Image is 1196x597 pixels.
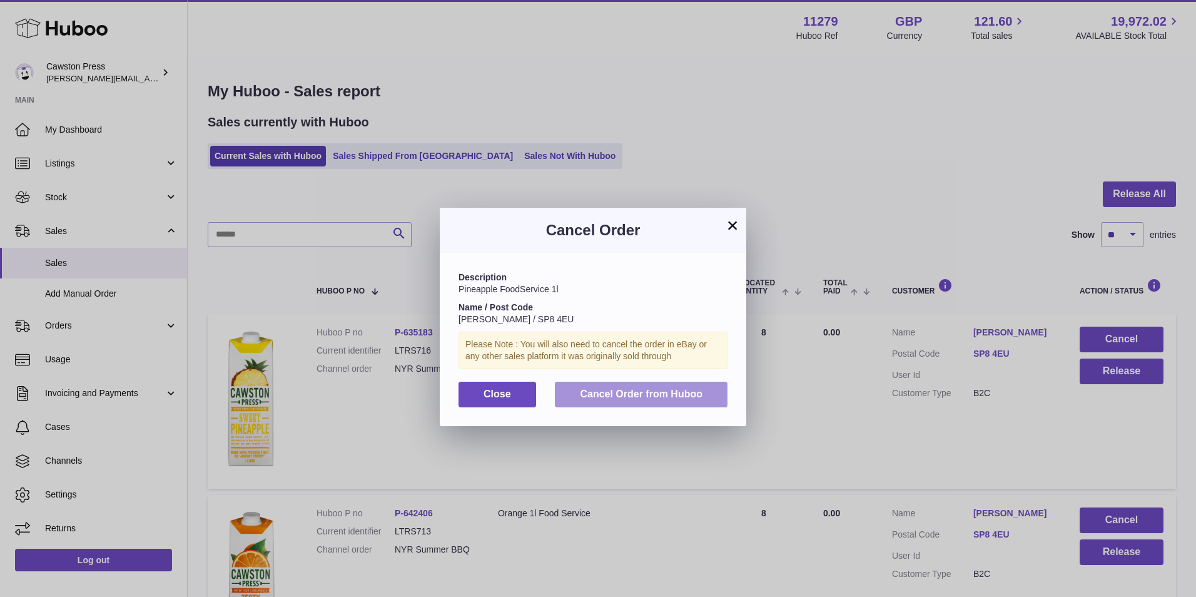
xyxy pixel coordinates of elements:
[459,314,574,324] span: [PERSON_NAME] / SP8 4EU
[580,389,702,399] span: Cancel Order from Huboo
[555,382,727,407] button: Cancel Order from Huboo
[459,302,533,312] strong: Name / Post Code
[725,218,740,233] button: ×
[459,220,727,240] h3: Cancel Order
[459,284,559,294] span: Pineapple FoodService 1l
[459,272,507,282] strong: Description
[459,332,727,369] div: Please Note : You will also need to cancel the order in eBay or any other sales platform it was o...
[459,382,536,407] button: Close
[484,389,511,399] span: Close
